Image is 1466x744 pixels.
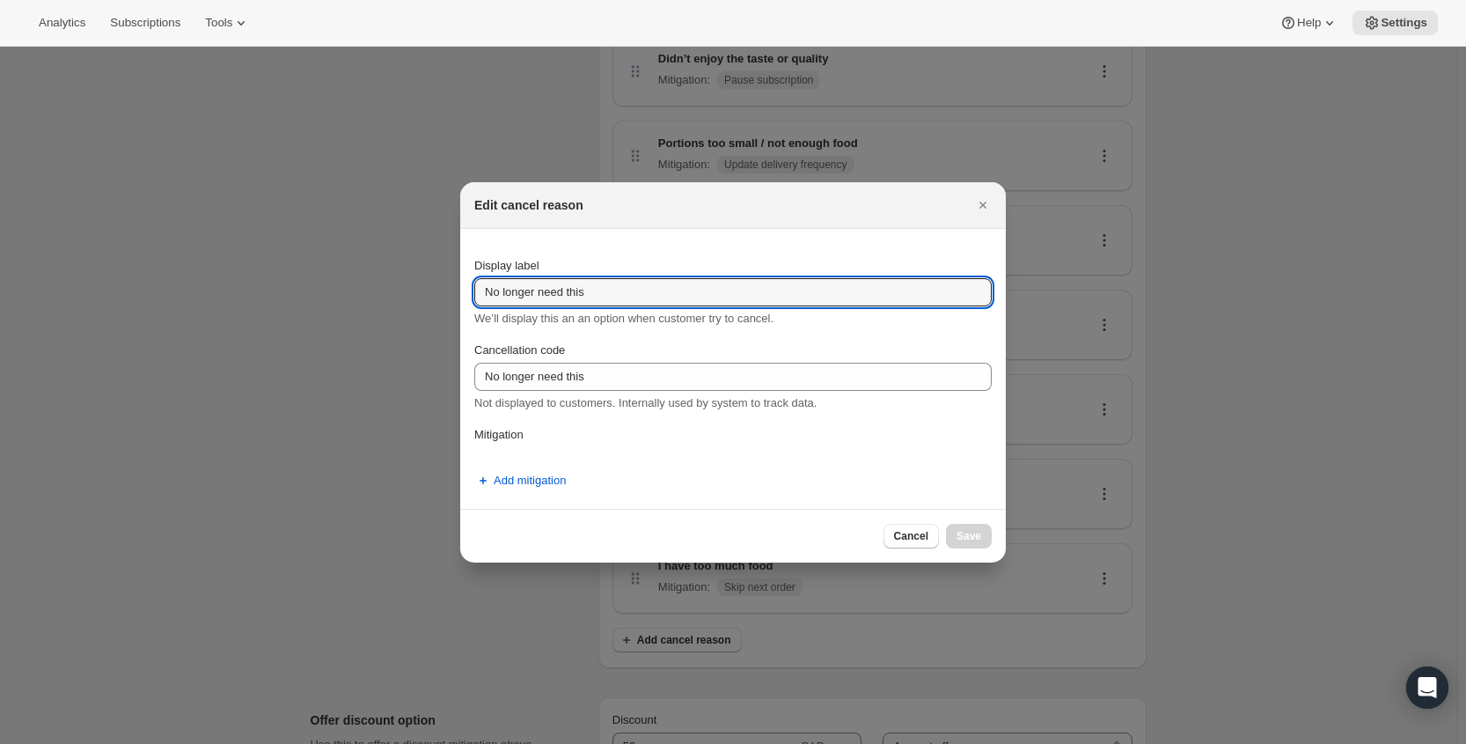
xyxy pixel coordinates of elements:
button: Close [971,193,995,217]
h2: Edit cancel reason [474,196,583,214]
span: Settings [1381,16,1427,30]
span: Subscriptions [110,16,180,30]
button: Analytics [28,11,96,35]
span: Not displayed to customers. Internally used by system to track data. [474,396,817,409]
span: Add mitigation [494,472,566,490]
span: Cancellation code [474,343,565,357]
span: Analytics [39,16,85,30]
button: Subscriptions [99,11,191,35]
span: Cancel [894,529,928,543]
span: We’ll display this an an option when customer try to cancel. [474,312,773,325]
div: Open Intercom Messenger [1406,667,1448,709]
button: Settings [1352,11,1438,35]
span: Help [1297,16,1321,30]
span: Display label [474,259,539,272]
button: Add mitigation [464,467,576,495]
button: Help [1269,11,1349,35]
span: Tools [205,16,232,30]
button: Tools [194,11,260,35]
button: Cancel [883,524,939,549]
p: Mitigation [474,426,992,444]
